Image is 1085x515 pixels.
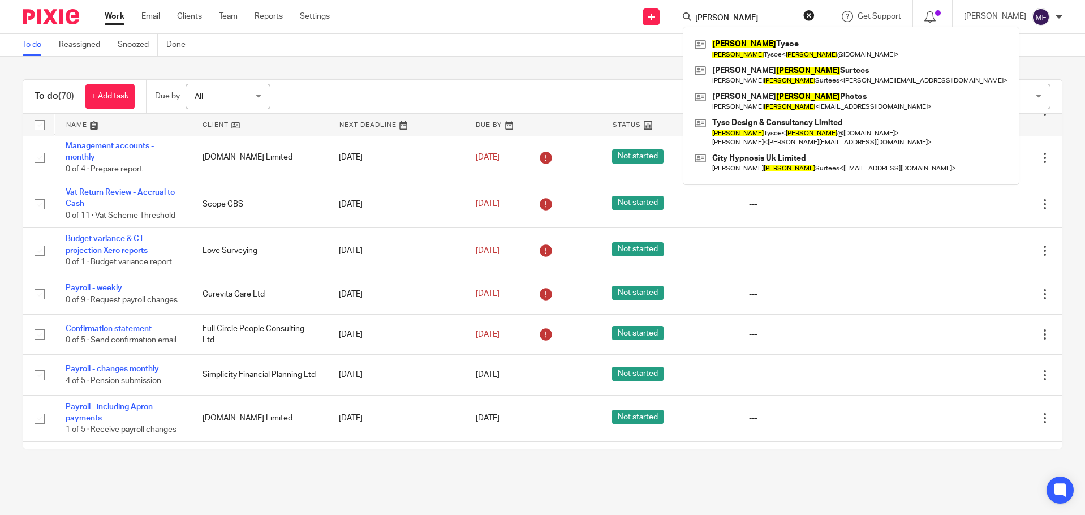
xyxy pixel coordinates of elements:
span: 0 of 9 · Request payroll changes [66,296,178,304]
td: [DATE] [328,395,464,441]
span: 0 of 11 · Vat Scheme Threshold [66,212,175,220]
td: Love Surveying [191,228,328,274]
td: [DATE] [328,442,464,482]
a: + Add task [85,84,135,109]
span: Not started [612,242,664,256]
a: Team [219,11,238,22]
a: To do [23,34,50,56]
span: Not started [612,410,664,424]
span: 0 of 5 · Send confirmation email [66,336,176,344]
input: Search [694,14,796,24]
a: Clients [177,11,202,22]
span: 0 of 1 · Budget variance report [66,258,172,266]
a: Reports [255,11,283,22]
td: [DATE] [328,274,464,314]
a: Email [141,11,160,22]
span: (70) [58,92,74,101]
span: 1 of 5 · Receive payroll changes [66,426,176,434]
a: Done [166,34,194,56]
button: Clear [803,10,815,21]
span: [DATE] [476,200,500,208]
span: Not started [612,367,664,381]
span: [DATE] [476,153,500,161]
a: Confirmation statement [66,325,152,333]
td: [DOMAIN_NAME] Limited [191,134,328,181]
span: 4 of 5 · Pension submission [66,377,161,385]
span: [DATE] [476,331,500,338]
span: [DATE] [476,247,500,255]
div: --- [749,199,914,210]
div: --- [749,245,914,256]
img: Pixie [23,9,79,24]
a: Reassigned [59,34,109,56]
span: [DATE] [476,414,500,422]
td: [DOMAIN_NAME] Limited [191,395,328,441]
img: svg%3E [1032,8,1050,26]
h1: To do [35,91,74,102]
td: Strategy Consulting Ltd [191,442,328,482]
div: --- [749,329,914,340]
p: [PERSON_NAME] [964,11,1026,22]
a: Payroll - including Apron payments [66,403,153,422]
span: 0 of 4 · Prepare report [66,165,143,173]
a: Payroll - changes monthly [66,365,159,373]
td: [DATE] [328,355,464,395]
td: Curevita Care Ltd [191,274,328,314]
span: [DATE] [476,371,500,379]
a: Work [105,11,124,22]
a: Snoozed [118,34,158,56]
div: --- [749,289,914,300]
span: All [195,93,203,101]
td: Full Circle People Consulting Ltd [191,315,328,355]
td: [DATE] [328,315,464,355]
span: Not started [612,196,664,210]
a: Payroll - weekly [66,284,122,292]
span: [DATE] [476,290,500,298]
td: Scope CBS [191,181,328,228]
a: Settings [300,11,330,22]
span: Get Support [858,12,901,20]
div: --- [749,413,914,424]
td: [DATE] [328,134,464,181]
div: --- [749,369,914,380]
td: Simplicity Financial Planning Ltd [191,355,328,395]
span: Not started [612,149,664,164]
a: Management accounts - monthly [66,142,154,161]
a: Budget variance & CT projection Xero reports [66,235,148,254]
span: Not started [612,326,664,340]
a: Vat Return Review - Accrual to Cash [66,188,175,208]
td: [DATE] [328,228,464,274]
td: [DATE] [328,181,464,228]
span: Not started [612,286,664,300]
p: Due by [155,91,180,102]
